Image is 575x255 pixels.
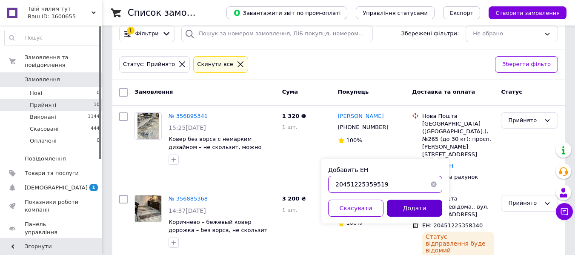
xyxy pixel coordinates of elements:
span: Твiй килим тут [28,5,92,13]
span: Cума [282,89,298,95]
label: Добавить ЕН [328,166,368,173]
div: [PHONE_NUMBER] [336,122,390,133]
span: Скасовані [30,125,59,133]
button: Створити замовлення [489,6,566,19]
span: [DEMOGRAPHIC_DATA] [25,184,88,192]
span: 444 [91,125,100,133]
div: Прийнято [508,116,541,125]
span: Управління статусами [363,10,428,16]
a: № 356885368 [169,195,208,202]
input: Пошук за номером замовлення, ПІБ покупця, номером телефону, Email, номером накладної [181,26,372,42]
span: Замовлення [25,76,60,83]
span: Доставка та оплата [412,89,475,95]
div: 1 [127,27,134,34]
span: 0 [97,137,100,145]
span: Створити замовлення [495,10,560,16]
button: Додати [387,200,442,217]
span: Експорт [450,10,474,16]
button: Зберегти фільтр [495,56,558,73]
span: 3 200 ₴ [282,195,306,202]
a: [PERSON_NAME] [338,112,384,120]
button: Чат з покупцем [556,203,573,220]
span: Панель управління [25,221,79,236]
a: Фото товару [134,195,162,222]
span: 1 320 ₴ [282,113,306,119]
span: Замовлення [134,89,173,95]
div: Статус: Прийнято [121,60,177,69]
h1: Список замовлень [128,8,214,18]
span: 0 [97,89,100,97]
span: Товари та послуги [25,169,79,177]
div: [GEOGRAPHIC_DATA] ([GEOGRAPHIC_DATA].), №265 (до 30 кг): просп. [PERSON_NAME] [STREET_ADDRESS] [422,120,494,159]
button: Скасувати [328,200,383,217]
div: Оплата на рахунок [422,173,494,181]
a: № 356895341 [169,113,208,119]
span: 1 шт. [282,207,298,213]
div: Cкинути все [195,60,235,69]
span: 14:37[DATE] [169,207,206,214]
span: Прийняті [30,101,56,109]
span: 1 [89,184,98,191]
span: 15:25[DATE] [169,124,206,131]
span: Збережені фільтри: [401,30,459,38]
a: Створити замовлення [480,9,566,16]
span: ЕН: 20451225358340 [422,222,483,229]
span: Оплачені [30,137,57,145]
input: Пошук [5,30,100,46]
div: Ваш ID: 3600655 [28,13,102,20]
span: Нові [30,89,42,97]
span: Повідомлення [25,155,66,163]
span: 1144 [88,113,100,121]
span: Показники роботи компанії [25,198,79,214]
span: Фільтри [135,30,159,38]
a: Коричнево – бежевый ковер дорожка – без ворса, не скользит 160х230 [169,219,267,241]
img: Фото товару [135,195,161,222]
button: Завантажити звіт по пром-оплаті [226,6,347,19]
a: Ковер без ворса с немарким дизайном – не скользит, можно стирать 80х150 [169,136,261,158]
div: Нова Пошта [422,112,494,120]
img: Фото товару [137,113,159,139]
button: Експорт [443,6,481,19]
span: 100% [346,137,362,143]
span: Статус [501,89,522,95]
div: Адреса невідома., вул. [STREET_ADDRESS] [422,203,494,218]
div: Не обрано [473,29,541,38]
span: Завантажити звіт по пром-оплаті [233,9,340,17]
span: Замовлення та повідомлення [25,54,102,69]
span: 10 [94,101,100,109]
span: Покупець [338,89,369,95]
span: 1 шт. [282,124,298,130]
span: Зберегти фільтр [502,60,551,69]
a: Фото товару [134,112,162,140]
span: Виконані [30,113,56,121]
div: Прийнято [508,199,541,208]
button: Управління статусами [356,6,435,19]
div: Нова Пошта [422,195,494,203]
button: Очистить [425,176,442,193]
